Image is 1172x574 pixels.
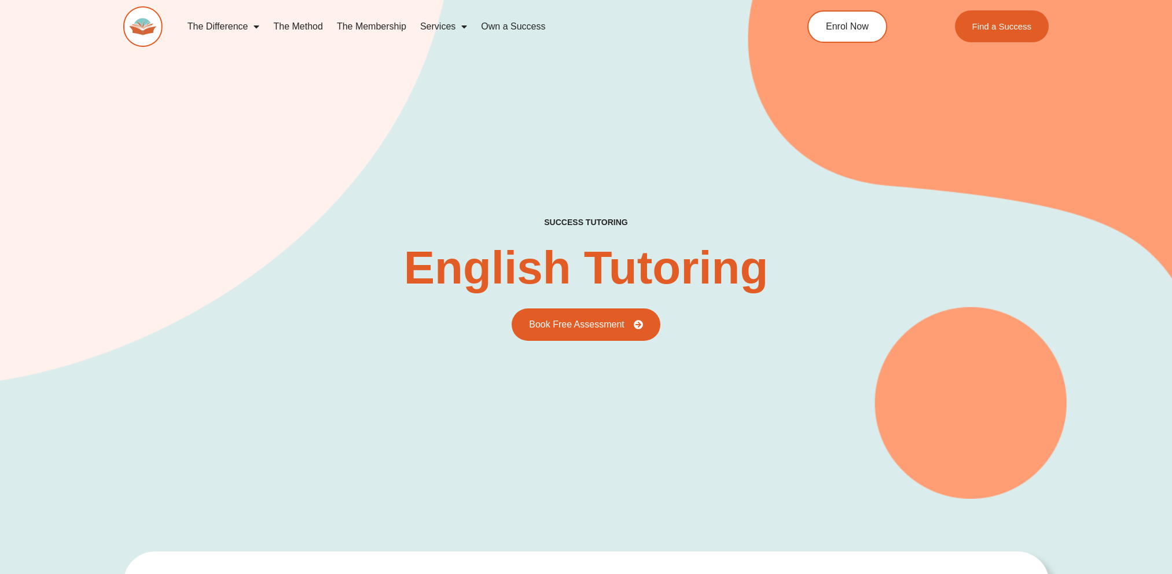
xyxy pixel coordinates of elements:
a: Own a Success [474,13,552,40]
span: Find a Success [972,22,1032,31]
a: The Membership [330,13,413,40]
span: Enrol Now [826,22,869,31]
a: Find a Success [955,10,1049,42]
a: Book Free Assessment [512,308,660,341]
a: The Method [266,13,329,40]
span: Book Free Assessment [529,320,624,329]
a: Services [413,13,474,40]
a: Enrol Now [807,10,887,43]
h2: success tutoring [544,217,627,227]
nav: Menu [181,13,755,40]
h2: English Tutoring [404,245,769,291]
a: The Difference [181,13,267,40]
